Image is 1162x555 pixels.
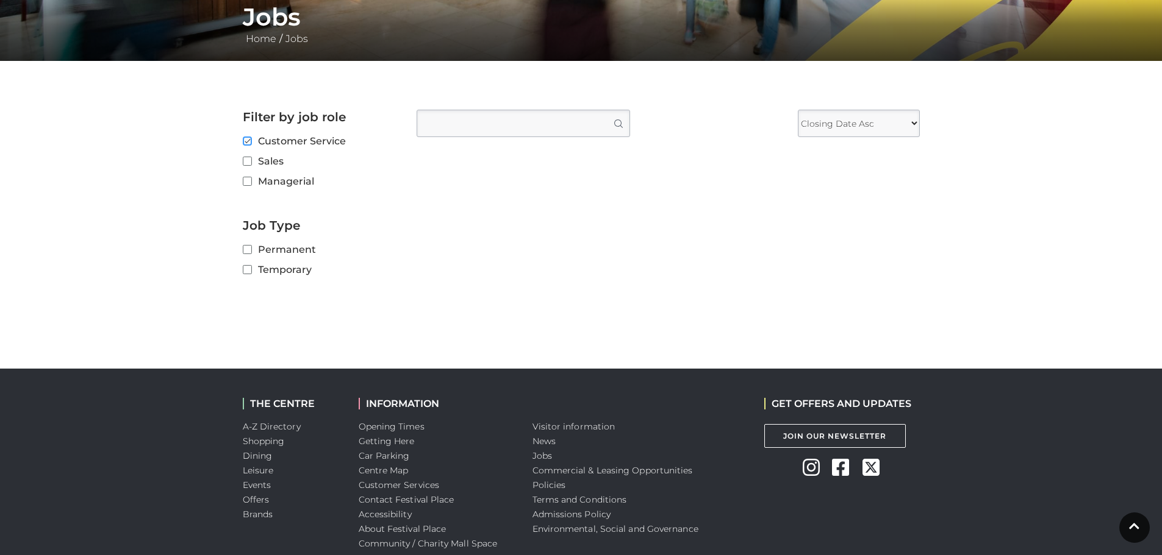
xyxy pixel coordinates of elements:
a: Contact Festival Place [359,494,454,505]
a: About Festival Place [359,523,447,534]
a: Getting Here [359,436,415,447]
a: Admissions Policy [533,509,611,520]
a: News [533,436,556,447]
label: Sales [243,154,398,169]
h2: INFORMATION [359,398,514,409]
a: Centre Map [359,465,409,476]
a: Home [243,33,279,44]
a: Join Our Newsletter [764,424,906,448]
a: Jobs [282,33,311,44]
a: Environmental, Social and Governance [533,523,698,534]
a: Shopping [243,436,285,447]
a: Accessibility [359,509,412,520]
a: Offers [243,494,270,505]
a: A-Z Directory [243,421,301,432]
a: Brands [243,509,273,520]
label: Temporary [243,262,398,277]
a: Commercial & Leasing Opportunities [533,465,693,476]
a: Terms and Conditions [533,494,627,505]
h1: Jobs [243,2,920,32]
label: Permanent [243,242,398,257]
h2: THE CENTRE [243,398,340,409]
label: Managerial [243,174,398,189]
a: Car Parking [359,450,410,461]
a: Policies [533,479,566,490]
a: Events [243,479,271,490]
a: Leisure [243,465,274,476]
h2: Filter by job role [243,110,398,124]
a: Customer Services [359,479,440,490]
label: Customer Service [243,133,398,149]
h2: Job Type [243,218,398,233]
h2: GET OFFERS AND UPDATES [764,398,911,409]
a: Dining [243,450,273,461]
div: / [234,2,929,46]
a: Jobs [533,450,552,461]
a: Opening Times [359,421,425,432]
a: Visitor information [533,421,615,432]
